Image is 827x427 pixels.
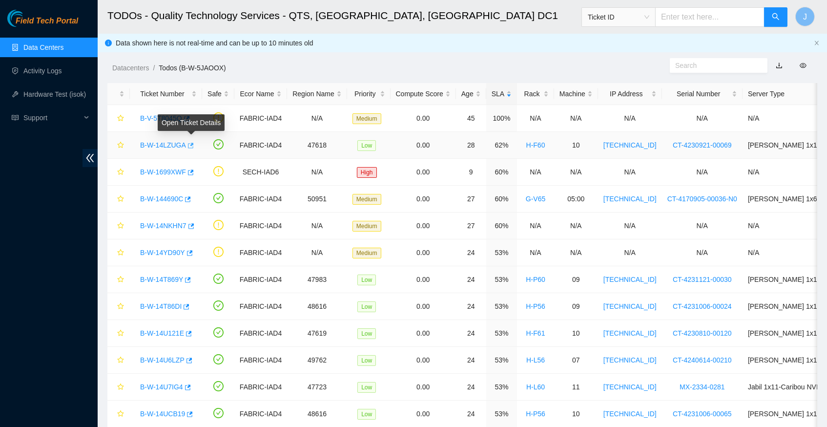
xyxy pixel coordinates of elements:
[456,320,486,347] td: 24
[456,239,486,266] td: 24
[526,141,545,149] a: H-F60
[113,245,124,260] button: star
[357,355,376,366] span: Low
[526,410,545,418] a: H-P56
[7,18,78,30] a: Akamai TechnologiesField Tech Portal
[287,374,347,401] td: 47723
[554,266,598,293] td: 09
[486,266,517,293] td: 53%
[352,248,381,258] span: Medium
[213,166,224,176] span: exclamation-circle
[814,40,820,46] button: close
[117,195,124,203] span: star
[554,132,598,159] td: 10
[213,300,224,311] span: check-circle
[234,347,287,374] td: FABRIC-IAD4
[554,239,598,266] td: N/A
[113,299,124,314] button: star
[456,347,486,374] td: 24
[213,247,224,257] span: exclamation-circle
[598,213,662,239] td: N/A
[456,293,486,320] td: 24
[83,149,98,167] span: double-left
[287,239,347,266] td: N/A
[113,379,124,395] button: star
[352,113,381,124] span: Medium
[213,220,224,230] span: exclamation-circle
[117,249,124,257] span: star
[655,7,765,27] input: Enter text here...
[662,239,743,266] td: N/A
[117,222,124,230] span: star
[23,90,86,98] a: Hardware Test (isok)
[140,195,183,203] a: B-W-144690C
[140,356,185,364] a: B-W-14U6LZP
[113,352,124,368] button: star
[7,10,49,27] img: Akamai Technologies
[234,266,287,293] td: FABRIC-IAD4
[213,354,224,364] span: check-circle
[456,159,486,186] td: 9
[234,132,287,159] td: FABRIC-IAD4
[603,141,657,149] a: [TECHNICAL_ID]
[391,213,456,239] td: 0.00
[357,140,376,151] span: Low
[113,272,124,287] button: star
[117,115,124,123] span: star
[357,275,376,285] span: Low
[140,329,184,337] a: B-W-14U121E
[554,159,598,186] td: N/A
[391,186,456,213] td: 0.00
[603,383,657,391] a: [TECHNICAL_ID]
[287,320,347,347] td: 47619
[603,329,657,337] a: [TECHNICAL_ID]
[803,11,807,23] span: J
[391,293,456,320] td: 0.00
[287,186,347,213] td: 50951
[598,159,662,186] td: N/A
[287,266,347,293] td: 47983
[287,159,347,186] td: N/A
[768,58,790,73] button: download
[234,320,287,347] td: FABRIC-IAD4
[16,17,78,26] span: Field Tech Portal
[113,137,124,153] button: star
[352,221,381,232] span: Medium
[526,356,545,364] a: H-L56
[486,186,517,213] td: 60%
[554,186,598,213] td: 05:00
[357,301,376,312] span: Low
[287,132,347,159] td: 47618
[486,293,517,320] td: 53%
[23,108,81,128] span: Support
[117,276,124,284] span: star
[603,195,657,203] a: [TECHNICAL_ID]
[486,105,517,132] td: 100%
[675,60,754,71] input: Search
[554,320,598,347] td: 10
[486,374,517,401] td: 53%
[140,383,183,391] a: B-W-14U7IG4
[517,159,554,186] td: N/A
[456,266,486,293] td: 24
[357,328,376,339] span: Low
[772,13,780,22] span: search
[554,347,598,374] td: 07
[140,141,186,149] a: B-W-14LZUGA
[113,110,124,126] button: star
[554,105,598,132] td: N/A
[117,142,124,149] span: star
[673,356,732,364] a: CT-4240614-00210
[598,239,662,266] td: N/A
[234,159,287,186] td: SECH-IAD6
[517,213,554,239] td: N/A
[357,167,377,178] span: High
[598,105,662,132] td: N/A
[456,374,486,401] td: 24
[554,293,598,320] td: 09
[673,329,732,337] a: CT-4230810-00120
[486,320,517,347] td: 53%
[391,105,456,132] td: 0.00
[213,408,224,418] span: check-circle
